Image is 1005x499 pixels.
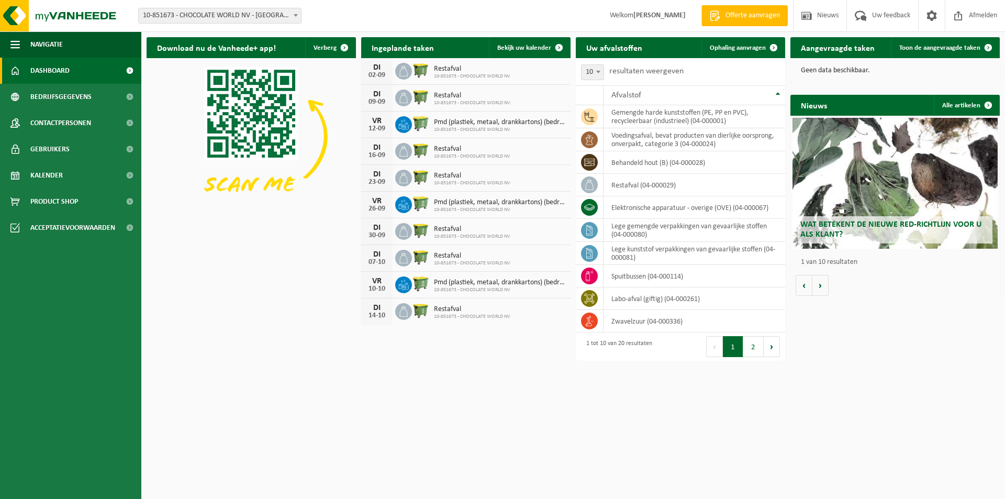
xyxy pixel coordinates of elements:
[366,170,387,179] div: DI
[576,37,653,58] h2: Uw afvalstoffen
[139,8,301,23] span: 10-851673 - CHOCOLATE WORLD NV - HOBOKEN
[412,275,430,293] img: WB-0660-HPE-GN-50
[366,205,387,213] div: 26-09
[434,180,510,186] span: 10-851673 - CHOCOLATE WORLD NV
[604,151,785,174] td: behandeld hout (B) (04-000028)
[581,64,604,80] span: 10
[604,128,785,151] td: voedingsafval, bevat producten van dierlijke oorsprong, onverpakt, categorie 3 (04-000024)
[723,336,743,357] button: 1
[30,110,91,136] span: Contactpersonen
[434,73,510,80] span: 10-851673 - CHOCOLATE WORLD NV
[723,10,783,21] span: Offerte aanvragen
[701,37,784,58] a: Ophaling aanvragen
[366,125,387,132] div: 12-09
[147,37,286,58] h2: Download nu de Vanheede+ app!
[891,37,999,58] a: Toon de aangevraagde taken
[412,61,430,79] img: WB-1100-HPE-GN-50
[701,5,788,26] a: Offerte aanvragen
[434,145,510,153] span: Restafval
[812,275,829,296] button: Volgende
[412,115,430,132] img: WB-0660-HPE-GN-50
[743,336,764,357] button: 2
[790,37,885,58] h2: Aangevraagde taken
[434,287,565,293] span: 10-851673 - CHOCOLATE WORLD NV
[366,312,387,319] div: 14-10
[434,153,510,160] span: 10-851673 - CHOCOLATE WORLD NV
[609,67,684,75] label: resultaten weergeven
[796,275,812,296] button: Vorige
[366,304,387,312] div: DI
[138,8,301,24] span: 10-851673 - CHOCOLATE WORLD NV - HOBOKEN
[434,234,510,240] span: 10-851673 - CHOCOLATE WORLD NV
[412,141,430,159] img: WB-1100-HPE-GN-50
[366,63,387,72] div: DI
[489,37,569,58] a: Bekijk uw kalender
[899,45,980,51] span: Toon de aangevraagde taken
[434,65,510,73] span: Restafval
[434,207,565,213] span: 10-851673 - CHOCOLATE WORLD NV
[366,179,387,186] div: 23-09
[30,58,70,84] span: Dashboard
[366,117,387,125] div: VR
[706,336,723,357] button: Previous
[412,248,430,266] img: WB-1100-HPE-GN-50
[366,197,387,205] div: VR
[434,172,510,180] span: Restafval
[314,45,337,51] span: Verberg
[412,168,430,186] img: WB-1100-HPE-GN-50
[366,90,387,98] div: DI
[366,232,387,239] div: 30-09
[30,162,63,188] span: Kalender
[611,91,641,99] span: Afvalstof
[366,143,387,152] div: DI
[434,279,565,287] span: Pmd (plastiek, metaal, drankkartons) (bedrijven)
[361,37,444,58] h2: Ingeplande taken
[366,259,387,266] div: 07-10
[434,260,510,267] span: 10-851673 - CHOCOLATE WORLD NV
[366,285,387,293] div: 10-10
[604,265,785,287] td: spuitbussen (04-000114)
[366,224,387,232] div: DI
[792,118,998,249] a: Wat betekent de nieuwe RED-richtlijn voor u als klant?
[412,302,430,319] img: WB-1100-HPE-GN-50
[710,45,766,51] span: Ophaling aanvragen
[434,225,510,234] span: Restafval
[582,65,604,80] span: 10
[434,198,565,207] span: Pmd (plastiek, metaal, drankkartons) (bedrijven)
[30,31,63,58] span: Navigatie
[604,105,785,128] td: gemengde harde kunststoffen (PE, PP en PVC), recycleerbaar (industrieel) (04-000001)
[412,221,430,239] img: WB-1100-HPE-GN-50
[764,336,780,357] button: Next
[801,259,995,266] p: 1 van 10 resultaten
[366,277,387,285] div: VR
[412,195,430,213] img: WB-0660-HPE-GN-50
[30,215,115,241] span: Acceptatievoorwaarden
[497,45,551,51] span: Bekijk uw kalender
[30,84,92,110] span: Bedrijfsgegevens
[434,92,510,100] span: Restafval
[604,174,785,196] td: restafval (04-000029)
[147,58,356,215] img: Download de VHEPlus App
[604,219,785,242] td: lege gemengde verpakkingen van gevaarlijke stoffen (04-000080)
[801,67,989,74] p: Geen data beschikbaar.
[434,118,565,127] span: Pmd (plastiek, metaal, drankkartons) (bedrijven)
[604,196,785,219] td: elektronische apparatuur - overige (OVE) (04-000067)
[434,314,510,320] span: 10-851673 - CHOCOLATE WORLD NV
[633,12,686,19] strong: [PERSON_NAME]
[30,188,78,215] span: Product Shop
[434,127,565,133] span: 10-851673 - CHOCOLATE WORLD NV
[434,305,510,314] span: Restafval
[434,100,510,106] span: 10-851673 - CHOCOLATE WORLD NV
[30,136,70,162] span: Gebruikers
[604,310,785,332] td: zwavelzuur (04-000336)
[366,250,387,259] div: DI
[604,242,785,265] td: lege kunststof verpakkingen van gevaarlijke stoffen (04-000081)
[412,88,430,106] img: WB-1100-HPE-GN-50
[366,98,387,106] div: 09-09
[366,152,387,159] div: 16-09
[790,95,837,115] h2: Nieuws
[305,37,355,58] button: Verberg
[800,220,981,239] span: Wat betekent de nieuwe RED-richtlijn voor u als klant?
[604,287,785,310] td: labo-afval (giftig) (04-000261)
[434,252,510,260] span: Restafval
